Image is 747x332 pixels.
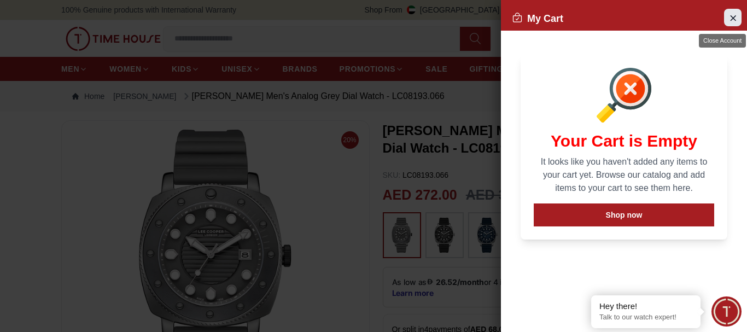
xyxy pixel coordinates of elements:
div: Close Account [699,34,746,48]
p: It looks like you haven't added any items to your cart yet. Browse our catalog and add items to y... [534,155,714,195]
div: Hey there! [599,301,692,312]
p: Talk to our watch expert! [599,313,692,322]
button: Close Account [724,9,742,26]
div: Chat Widget [711,296,742,327]
button: Shop now [534,203,714,226]
h1: Your Cart is Empty [534,131,714,151]
h2: My Cart [512,11,563,26]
